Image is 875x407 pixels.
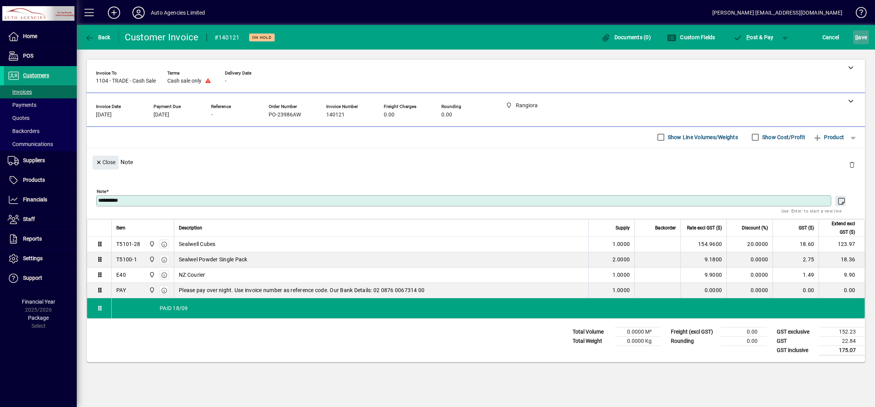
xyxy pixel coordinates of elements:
[167,78,201,84] span: Cash sale only
[4,111,77,125] a: Quotes
[96,78,156,84] span: 1104 - TRADE - Cash Sale
[809,130,848,144] button: Product
[721,327,767,336] td: 0.00
[612,271,630,279] span: 1.0000
[147,271,156,279] span: Rangiora
[85,34,111,40] span: Back
[92,156,119,169] button: Close
[102,6,126,20] button: Add
[116,256,137,263] div: T5100-1
[819,327,865,336] td: 152.23
[819,267,865,283] td: 9.90
[599,30,653,44] button: Documents (0)
[441,112,452,118] span: 0.00
[687,224,722,232] span: Rate excl GST ($)
[269,112,301,118] span: PO-23986AW
[154,112,169,118] span: [DATE]
[179,271,205,279] span: NZ Courier
[773,346,819,355] td: GST inclusive
[4,98,77,111] a: Payments
[615,336,661,346] td: 0.0000 Kg
[4,210,77,229] a: Staff
[843,156,861,174] button: Delete
[612,256,630,263] span: 2.0000
[116,240,140,248] div: T5101-28
[746,34,750,40] span: P
[850,2,865,27] a: Knowledge Base
[819,252,865,267] td: 18.36
[8,102,36,108] span: Payments
[569,327,615,336] td: Total Volume
[96,156,116,169] span: Close
[655,224,676,232] span: Backorder
[855,31,867,43] span: ave
[23,177,45,183] span: Products
[125,31,199,43] div: Customer Invoice
[4,125,77,138] a: Backorders
[616,224,630,232] span: Supply
[91,159,121,166] app-page-header-button: Close
[612,240,630,248] span: 1.0000
[23,216,35,222] span: Staff
[819,336,865,346] td: 22.84
[23,157,45,163] span: Suppliers
[211,112,213,118] span: -
[4,47,77,66] a: POS
[726,237,773,252] td: 20.0000
[821,30,841,44] button: Cancel
[843,161,861,168] app-page-header-button: Delete
[773,252,819,267] td: 2.75
[179,286,424,294] span: Please pay over night. Use invoice number as reference code. Our Bank Details: 02 0876 0067314 00
[4,85,77,98] a: Invoices
[667,336,721,346] td: Rounding
[8,128,40,134] span: Backorders
[4,249,77,268] a: Settings
[8,89,32,95] span: Invoices
[252,35,272,40] span: On hold
[147,240,156,248] span: Rangiora
[326,112,345,118] span: 140121
[569,336,615,346] td: Total Weight
[819,283,865,298] td: 0.00
[667,327,721,336] td: Freight (excl GST)
[853,30,869,44] button: Save
[726,267,773,283] td: 0.0000
[97,188,106,194] mat-label: Note
[4,190,77,209] a: Financials
[726,252,773,267] td: 0.0000
[712,7,842,19] div: [PERSON_NAME] [EMAIL_ADDRESS][DOMAIN_NAME]
[96,112,112,118] span: [DATE]
[612,286,630,294] span: 1.0000
[822,31,839,43] span: Cancel
[179,256,248,263] span: Sealwel Powder Single Pack
[23,33,37,39] span: Home
[721,336,767,346] td: 0.00
[685,271,722,279] div: 9.9000
[824,219,855,236] span: Extend excl GST ($)
[116,286,126,294] div: PAY
[147,255,156,264] span: Rangiora
[8,115,30,121] span: Quotes
[23,275,42,281] span: Support
[77,30,119,44] app-page-header-button: Back
[773,336,819,346] td: GST
[116,271,126,279] div: E40
[112,298,865,318] div: PAID 18/09
[215,32,240,44] div: #140121
[761,133,805,141] label: Show Cost/Profit
[126,6,151,20] button: Profile
[819,346,865,355] td: 175.07
[773,237,819,252] td: 18.60
[615,327,661,336] td: 0.0000 M³
[742,224,768,232] span: Discount (%)
[665,30,717,44] button: Custom Fields
[384,112,395,118] span: 0.00
[28,315,49,321] span: Package
[773,283,819,298] td: 0.00
[773,327,819,336] td: GST exclusive
[799,224,814,232] span: GST ($)
[22,299,55,305] span: Financial Year
[23,196,47,203] span: Financials
[4,138,77,151] a: Communications
[23,236,42,242] span: Reports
